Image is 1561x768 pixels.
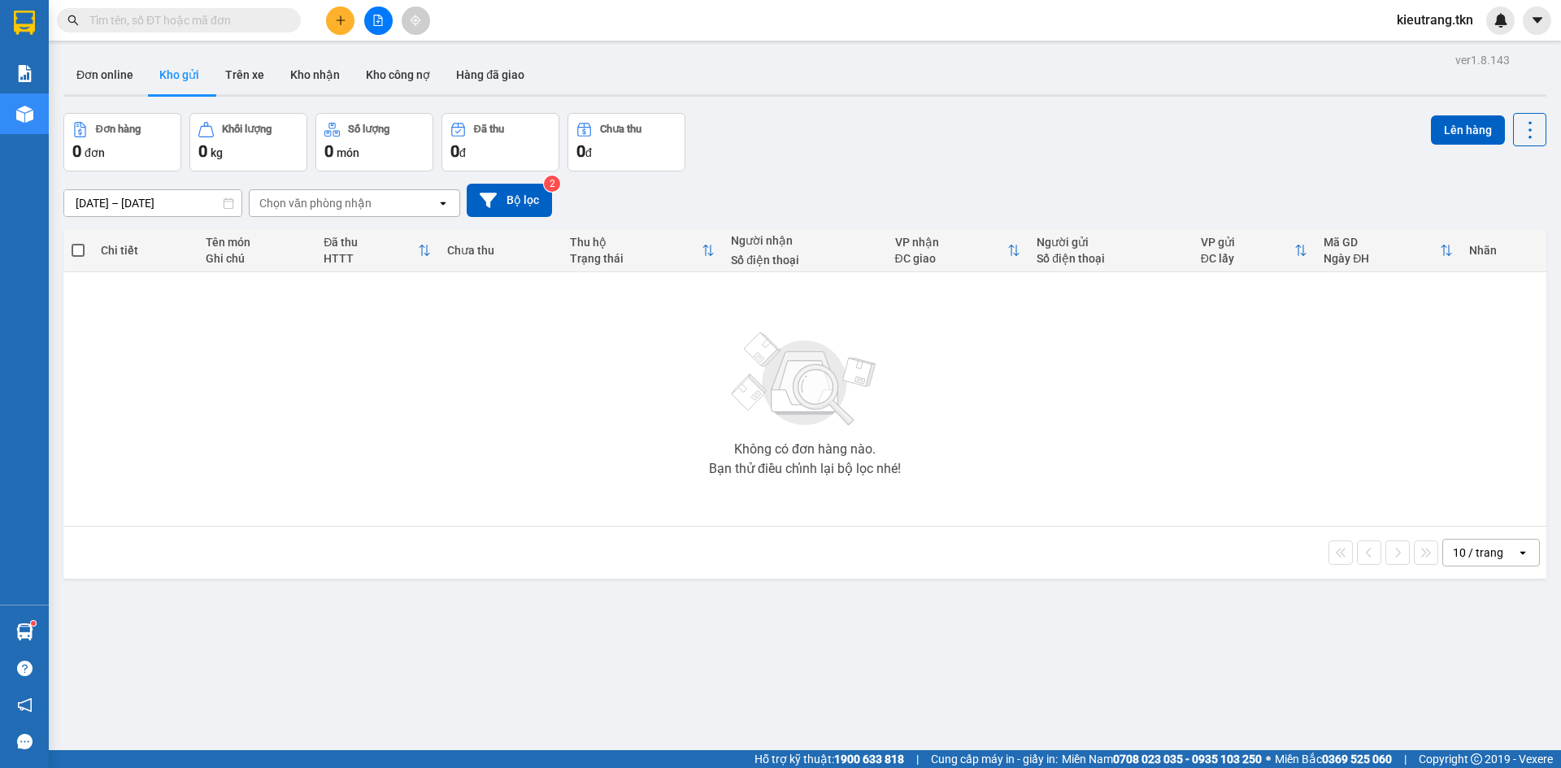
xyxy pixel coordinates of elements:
[259,195,372,211] div: Chọn văn phòng nhận
[544,176,560,192] sup: 2
[1431,115,1505,145] button: Lên hàng
[324,141,333,161] span: 0
[1469,244,1538,257] div: Nhãn
[1193,229,1315,272] th: Toggle SortBy
[459,146,466,159] span: đ
[887,229,1029,272] th: Toggle SortBy
[16,106,33,123] img: warehouse-icon
[1266,756,1271,762] span: ⚪️
[895,252,1008,265] div: ĐC giao
[1315,229,1461,272] th: Toggle SortBy
[189,113,307,171] button: Khối lượng0kg
[1453,545,1503,561] div: 10 / trang
[895,236,1008,249] div: VP nhận
[754,750,904,768] span: Hỗ trợ kỹ thuật:
[410,15,421,26] span: aim
[206,252,308,265] div: Ghi chú
[931,750,1058,768] span: Cung cấp máy in - giấy in:
[16,65,33,82] img: solution-icon
[324,252,418,265] div: HTTT
[916,750,919,768] span: |
[31,621,36,626] sup: 1
[211,146,223,159] span: kg
[277,55,353,94] button: Kho nhận
[206,236,308,249] div: Tên món
[570,236,702,249] div: Thu hộ
[67,15,79,26] span: search
[348,124,389,135] div: Số lượng
[1324,252,1440,265] div: Ngày ĐH
[709,462,901,475] div: Bạn thử điều chỉnh lại bộ lọc nhé!
[443,55,537,94] button: Hàng đã giao
[72,141,81,161] span: 0
[353,55,443,94] button: Kho công nợ
[372,15,384,26] span: file-add
[474,124,504,135] div: Đã thu
[96,124,141,135] div: Đơn hàng
[1322,753,1392,766] strong: 0369 525 060
[1201,252,1294,265] div: ĐC lấy
[101,244,189,257] div: Chi tiết
[1201,236,1294,249] div: VP gửi
[212,55,277,94] button: Trên xe
[364,7,393,35] button: file-add
[315,229,439,272] th: Toggle SortBy
[441,113,559,171] button: Đã thu0đ
[1530,13,1545,28] span: caret-down
[600,124,641,135] div: Chưa thu
[731,254,878,267] div: Số điện thoại
[198,141,207,161] span: 0
[562,229,723,272] th: Toggle SortBy
[146,55,212,94] button: Kho gửi
[570,252,702,265] div: Trạng thái
[1275,750,1392,768] span: Miền Bắc
[1113,753,1262,766] strong: 0708 023 035 - 0935 103 250
[222,124,272,135] div: Khối lượng
[437,197,450,210] svg: open
[326,7,354,35] button: plus
[16,623,33,640] img: warehouse-icon
[450,141,459,161] span: 0
[1062,750,1262,768] span: Miền Nam
[1037,252,1184,265] div: Số điện thoại
[1037,236,1184,249] div: Người gửi
[63,55,146,94] button: Đơn online
[1324,236,1440,249] div: Mã GD
[324,236,418,249] div: Đã thu
[1516,546,1529,559] svg: open
[85,146,105,159] span: đơn
[447,244,554,257] div: Chưa thu
[1471,753,1482,765] span: copyright
[64,190,241,216] input: Select a date range.
[17,697,33,713] span: notification
[576,141,585,161] span: 0
[834,753,904,766] strong: 1900 633 818
[63,113,181,171] button: Đơn hàng0đơn
[734,443,876,456] div: Không có đơn hàng nào.
[1384,10,1486,30] span: kieutrang.tkn
[585,146,592,159] span: đ
[1523,7,1551,35] button: caret-down
[1404,750,1407,768] span: |
[17,734,33,749] span: message
[467,184,552,217] button: Bộ lọc
[337,146,359,159] span: món
[17,661,33,676] span: question-circle
[731,234,878,247] div: Người nhận
[89,11,281,29] input: Tìm tên, số ĐT hoặc mã đơn
[402,7,430,35] button: aim
[14,11,35,35] img: logo-vxr
[335,15,346,26] span: plus
[1494,13,1508,28] img: icon-new-feature
[567,113,685,171] button: Chưa thu0đ
[1455,51,1510,69] div: ver 1.8.143
[315,113,433,171] button: Số lượng0món
[724,323,886,436] img: svg+xml;base64,PHN2ZyBjbGFzcz0ibGlzdC1wbHVnX19zdmciIHhtbG5zPSJodHRwOi8vd3d3LnczLm9yZy8yMDAwL3N2Zy...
